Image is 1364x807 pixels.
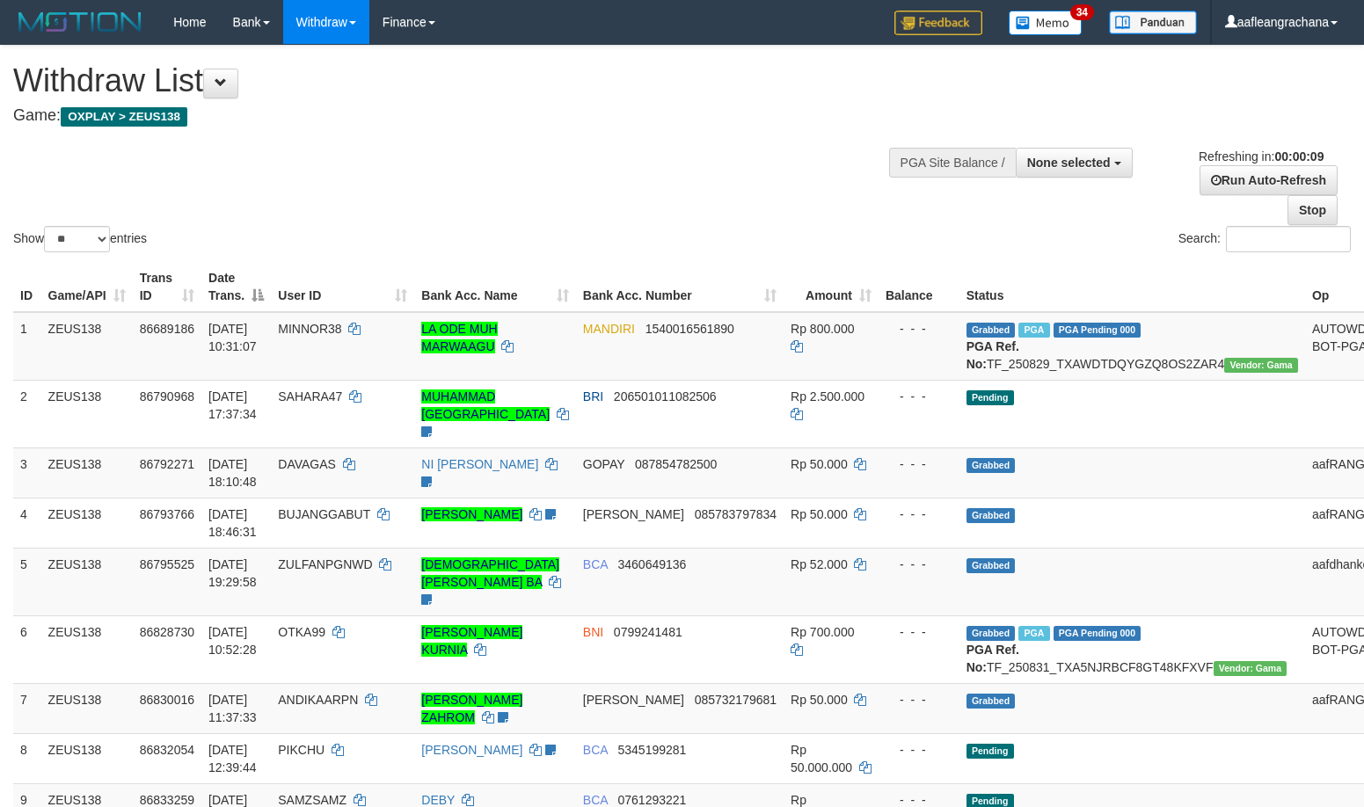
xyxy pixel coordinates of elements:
[278,693,358,707] span: ANDIKAARPN
[583,389,603,403] span: BRI
[41,548,133,615] td: ZEUS138
[140,322,194,336] span: 86689186
[13,63,892,98] h1: Withdraw List
[421,322,497,353] a: LA ODE MUH MARWAAGU
[41,262,133,312] th: Game/API: activate to sort column ascending
[278,457,336,471] span: DAVAGAS
[695,507,777,521] span: Copy 085783797834 to clipboard
[208,389,257,421] span: [DATE] 17:37:34
[13,447,41,498] td: 3
[791,322,854,336] span: Rp 800.000
[966,323,1016,338] span: Grabbed
[421,457,538,471] a: NI [PERSON_NAME]
[886,623,952,641] div: - - -
[966,626,1016,641] span: Grabbed
[583,507,684,521] span: [PERSON_NAME]
[1009,11,1083,35] img: Button%20Memo.svg
[278,743,325,757] span: PIKCHU
[44,226,110,252] select: Showentries
[959,262,1305,312] th: Status
[966,390,1014,405] span: Pending
[886,388,952,405] div: - - -
[618,557,687,571] span: Copy 3460649136 to clipboard
[278,322,341,336] span: MINNOR38
[635,457,717,471] span: Copy 087854782500 to clipboard
[695,693,777,707] span: Copy 085732179681 to clipboard
[41,312,133,381] td: ZEUS138
[41,615,133,683] td: ZEUS138
[791,457,848,471] span: Rp 50.000
[421,625,522,657] a: [PERSON_NAME] KURNIA
[208,693,257,724] span: [DATE] 11:37:33
[13,615,41,683] td: 6
[1016,148,1133,178] button: None selected
[966,694,1016,709] span: Grabbed
[791,507,848,521] span: Rp 50.000
[886,741,952,759] div: - - -
[208,625,257,657] span: [DATE] 10:52:28
[583,625,603,639] span: BNI
[886,320,952,338] div: - - -
[208,322,257,353] span: [DATE] 10:31:07
[13,262,41,312] th: ID
[41,380,133,447] td: ZEUS138
[1054,323,1142,338] span: PGA Pending
[1054,626,1142,641] span: PGA Pending
[966,643,1019,674] b: PGA Ref. No:
[583,322,635,336] span: MANDIRI
[1018,323,1049,338] span: Marked by aafkaynarin
[894,11,982,35] img: Feedback.jpg
[959,615,1305,683] td: TF_250831_TXA5NJRBCF8GT48KFXVF
[879,262,959,312] th: Balance
[966,744,1014,759] span: Pending
[421,743,522,757] a: [PERSON_NAME]
[140,625,194,639] span: 86828730
[1070,4,1094,20] span: 34
[421,507,522,521] a: [PERSON_NAME]
[1027,156,1111,170] span: None selected
[1287,195,1338,225] a: Stop
[1018,626,1049,641] span: Marked by aafsreyleap
[1226,226,1351,252] input: Search:
[966,558,1016,573] span: Grabbed
[886,455,952,473] div: - - -
[583,743,608,757] span: BCA
[278,557,372,571] span: ZULFANPGNWD
[576,262,784,312] th: Bank Acc. Number: activate to sort column ascending
[614,625,682,639] span: Copy 0799241481 to clipboard
[1178,226,1351,252] label: Search:
[886,505,952,523] div: - - -
[583,793,608,807] span: BCA
[41,683,133,733] td: ZEUS138
[618,793,687,807] span: Copy 0761293221 to clipboard
[41,733,133,783] td: ZEUS138
[614,389,717,403] span: Copy 206501011082506 to clipboard
[13,107,892,125] h4: Game:
[13,380,41,447] td: 2
[583,457,624,471] span: GOPAY
[583,693,684,707] span: [PERSON_NAME]
[791,557,848,571] span: Rp 52.000
[966,458,1016,473] span: Grabbed
[13,733,41,783] td: 8
[13,226,147,252] label: Show entries
[646,322,734,336] span: Copy 1540016561890 to clipboard
[41,498,133,548] td: ZEUS138
[959,312,1305,381] td: TF_250829_TXAWDTDQYGZQ8OS2ZAR4
[140,389,194,403] span: 86790968
[201,262,271,312] th: Date Trans.: activate to sort column descending
[1214,661,1287,676] span: Vendor URL: https://trx31.1velocity.biz
[791,693,848,707] span: Rp 50.000
[140,743,194,757] span: 86832054
[421,693,522,724] a: [PERSON_NAME] ZAHROM
[966,508,1016,523] span: Grabbed
[618,743,687,757] span: Copy 5345199281 to clipboard
[208,457,257,489] span: [DATE] 18:10:48
[886,556,952,573] div: - - -
[791,389,864,403] span: Rp 2.500.000
[421,389,550,421] a: MUHAMMAD [GEOGRAPHIC_DATA]
[583,557,608,571] span: BCA
[278,793,346,807] span: SAMZSAMZ
[133,262,201,312] th: Trans ID: activate to sort column ascending
[278,507,370,521] span: BUJANGGABUT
